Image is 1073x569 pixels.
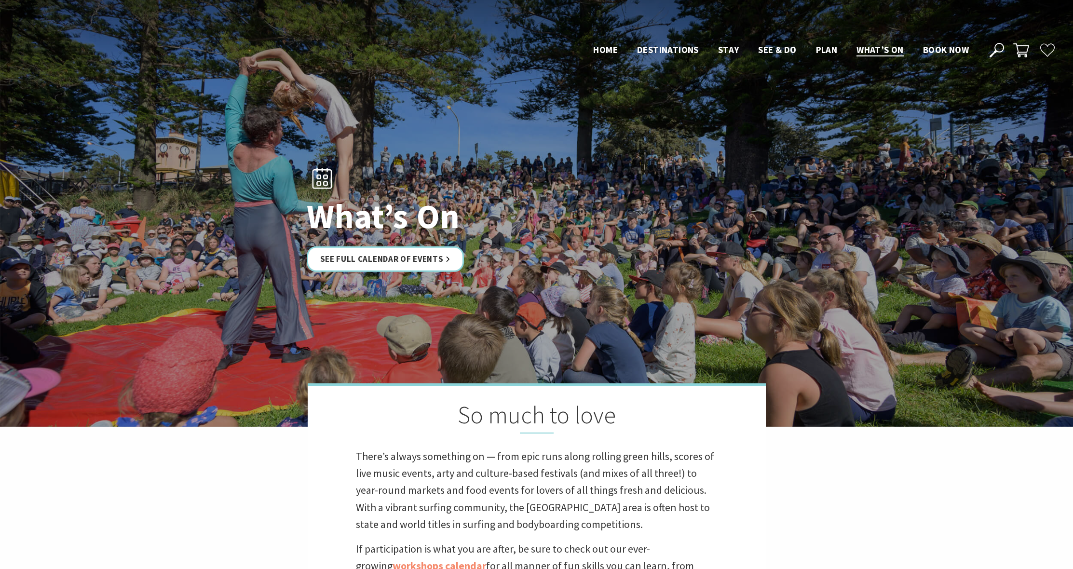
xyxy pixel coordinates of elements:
[584,42,978,58] nav: Main Menu
[718,44,739,55] span: Stay
[816,44,838,55] span: Plan
[593,44,618,55] span: Home
[856,44,904,55] span: What’s On
[356,448,718,533] p: There’s always something on — from epic runs along rolling green hills, scores of live music even...
[637,44,699,55] span: Destinations
[356,401,718,434] h2: So much to love
[758,44,796,55] span: See & Do
[923,44,969,55] span: Book now
[307,246,464,272] a: See Full Calendar of Events
[307,198,579,235] h1: What’s On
